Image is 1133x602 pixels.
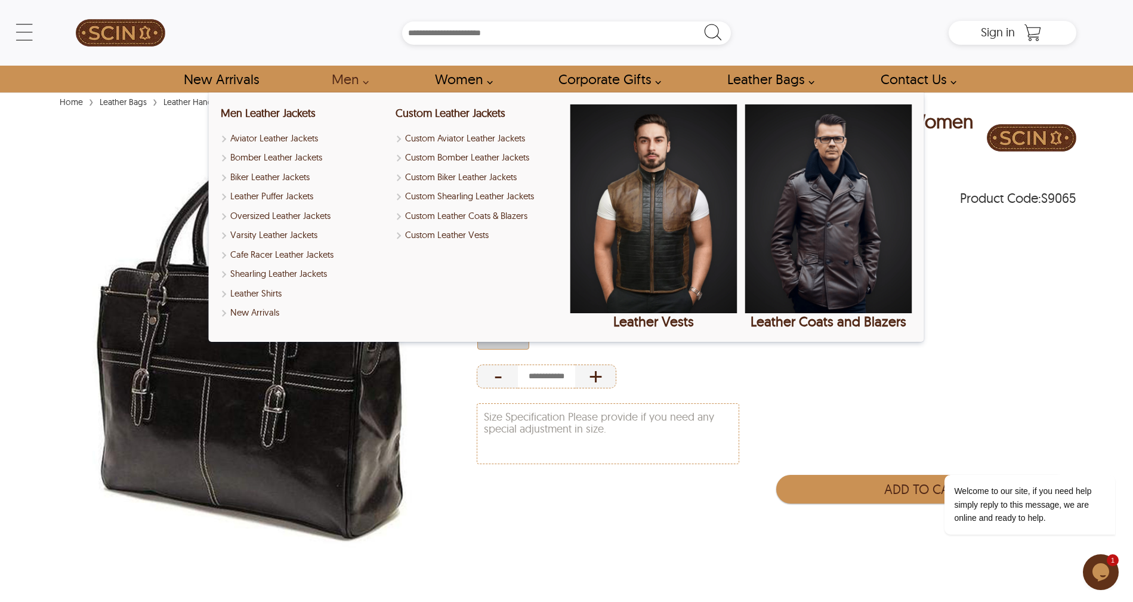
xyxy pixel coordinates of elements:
[396,229,563,242] a: Shop Custom Leather Vests
[981,29,1015,38] a: Sign in
[76,6,165,60] img: SCIN
[318,66,375,92] a: shop men's leather jackets
[570,104,737,313] img: Leather Vests
[987,111,1076,165] img: Brand Logo PDP Image
[396,209,563,223] a: Shop Custom Leather Coats & Blazers
[221,267,388,281] a: Shop Men Shearling Leather Jackets
[570,313,737,330] div: Leather Vests
[221,229,388,242] a: Shop Varsity Leather Jackets
[477,365,518,388] div: Decrease Quantity of Item
[160,97,234,107] a: Leather Handbags
[906,367,1121,548] iframe: chat widget
[745,104,912,330] a: Leather Coats and Blazers
[221,190,388,203] a: Shop Leather Puffer Jackets
[960,192,1076,204] span: Product Code: S9065
[396,151,563,165] a: Shop Custom Bomber Leather Jackets
[745,104,912,313] img: Leather Coats and Blazers
[396,106,505,120] a: Custom Leather Jackets
[153,91,158,112] span: ›
[170,66,272,92] a: Shop New Arrivals
[570,104,737,330] a: Leather Vests
[981,24,1015,39] span: Sign in
[745,313,912,330] div: Leather Coats and Blazers
[867,66,963,92] a: contact-us
[1021,24,1045,42] a: Shopping Cart
[396,132,563,146] a: Custom Aviator Leather Jackets
[421,66,499,92] a: Shop Women Leather Jackets
[57,97,86,107] a: Home
[97,97,150,107] a: Leather Bags
[776,475,1070,504] button: Add to Cart
[545,66,668,92] a: Shop Leather Corporate Gifts
[714,66,821,92] a: Shop Leather Bags
[221,132,388,146] a: Shop Men Aviator Leather Jackets
[987,111,1076,178] a: Brand Logo PDP Image
[221,248,388,262] a: Shop Men Cafe Racer Leather Jackets
[221,151,388,165] a: Shop Men Bomber Leather Jackets
[396,171,563,184] a: Shop Custom Biker Leather Jackets
[57,111,443,594] img: Reinforced Handles Full Grain Leather Handbag by SCIN
[221,106,316,120] a: Shop Men Leather Jackets
[221,287,388,301] a: Shop Leather Shirts
[477,404,739,464] textarea: Size Specification Please provide if you need any special adjustment in size.
[221,209,388,223] a: Shop Oversized Leather Jackets
[396,190,563,203] a: Shop Custom Shearling Leather Jackets
[1083,554,1121,590] iframe: chat widget
[221,171,388,184] a: Shop Men Biker Leather Jackets
[221,306,388,320] a: Shop New Arrivals
[987,111,1076,168] div: Brand Logo PDP Image
[89,91,94,112] span: ›
[776,510,1070,536] iframe: PayPal
[575,365,616,388] div: Increase Quantity of Item
[57,6,184,60] a: SCIN
[237,91,242,112] span: ›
